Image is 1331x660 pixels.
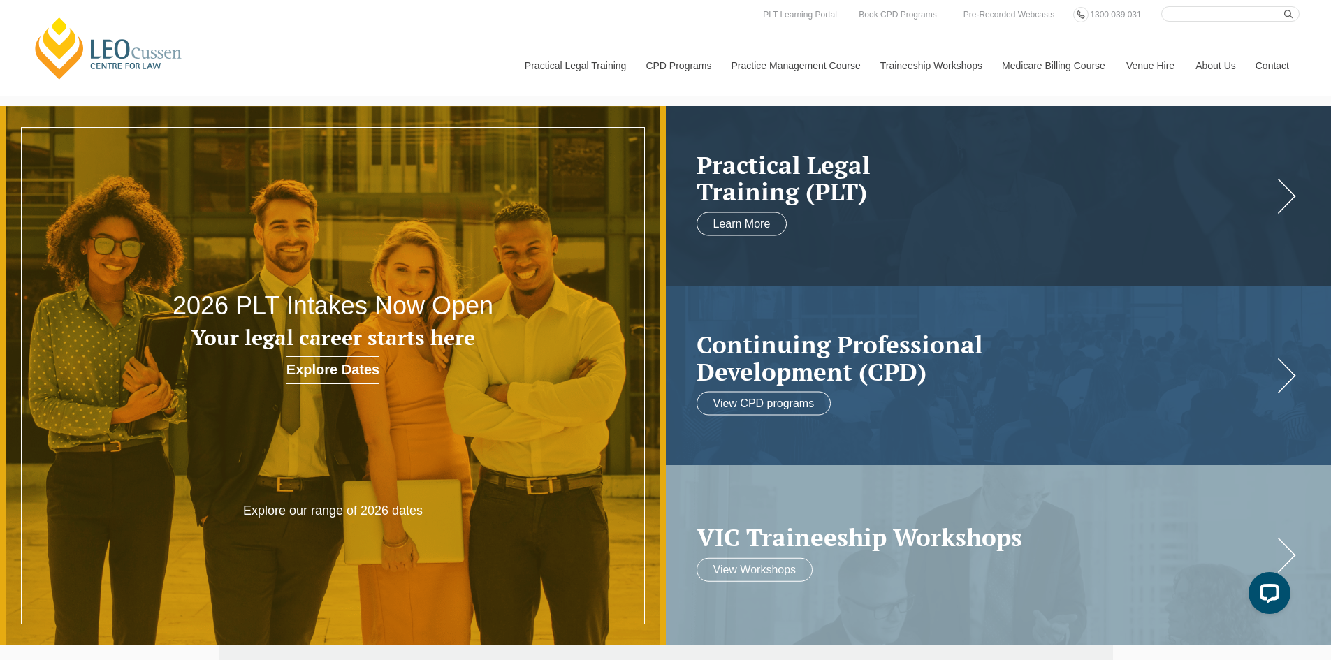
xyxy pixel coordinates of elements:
a: Continuing ProfessionalDevelopment (CPD) [697,331,1273,385]
a: [PERSON_NAME] Centre for Law [31,15,186,81]
a: Explore Dates [286,356,379,384]
a: 1300 039 031 [1086,7,1144,22]
a: Contact [1245,36,1300,96]
a: Book CPD Programs [855,7,940,22]
a: VIC Traineeship Workshops [697,524,1273,551]
span: 1300 039 031 [1090,10,1141,20]
a: CPD Programs [635,36,720,96]
h2: Practical Legal Training (PLT) [697,151,1273,205]
a: Practical LegalTraining (PLT) [697,151,1273,205]
a: Venue Hire [1116,36,1185,96]
h2: Continuing Professional Development (CPD) [697,331,1273,385]
h3: Your legal career starts here [133,326,533,349]
a: Practical Legal Training [514,36,636,96]
a: Traineeship Workshops [870,36,991,96]
a: Learn More [697,212,787,235]
a: About Us [1185,36,1245,96]
p: Explore our range of 2026 dates [200,503,466,519]
iframe: LiveChat chat widget [1237,566,1296,625]
h2: 2026 PLT Intakes Now Open [133,292,533,320]
a: Pre-Recorded Webcasts [960,7,1059,22]
a: Practice Management Course [721,36,870,96]
a: Medicare Billing Course [991,36,1116,96]
a: PLT Learning Portal [759,7,841,22]
a: View Workshops [697,557,813,581]
a: View CPD programs [697,392,831,416]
